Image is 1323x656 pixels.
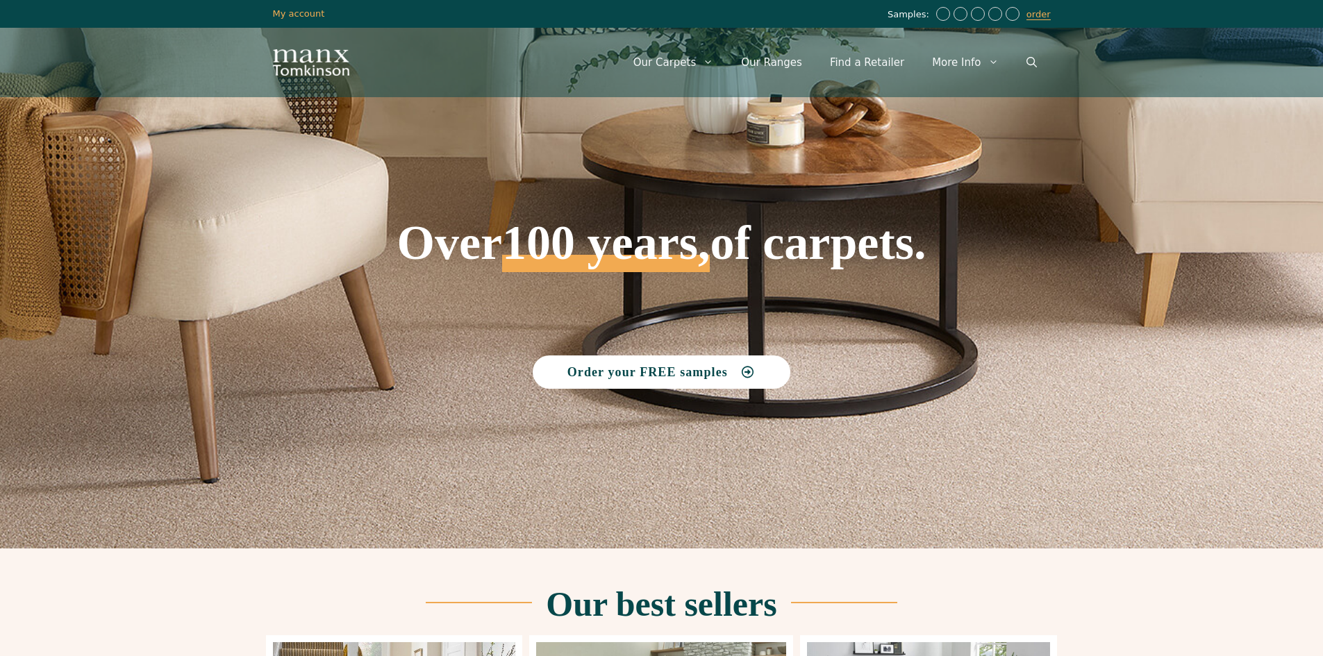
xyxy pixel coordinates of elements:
a: Open Search Bar [1013,42,1051,83]
img: Manx Tomkinson [273,49,349,76]
a: Order your FREE samples [533,355,791,389]
span: Order your FREE samples [567,366,728,378]
a: order [1026,9,1051,20]
span: Samples: [888,9,933,21]
h2: Our best sellers [546,587,776,621]
a: My account [273,8,325,19]
span: 100 years, [502,230,710,272]
a: More Info [918,42,1012,83]
h1: Over of carpets. [273,118,1051,272]
a: Our Ranges [727,42,816,83]
a: Our Carpets [619,42,728,83]
nav: Primary [619,42,1051,83]
a: Find a Retailer [816,42,918,83]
